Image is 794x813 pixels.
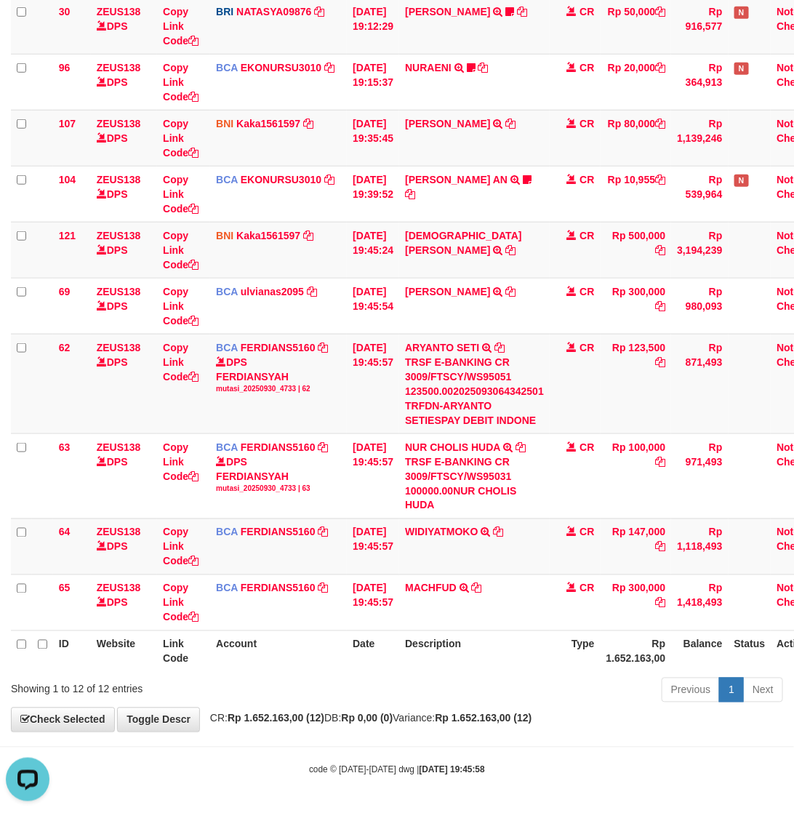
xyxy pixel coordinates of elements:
td: Rp 300,000 [601,278,672,334]
td: DPS [91,222,157,278]
a: FERDIANS5160 [241,441,316,453]
span: CR [580,526,594,538]
span: 62 [59,342,71,353]
td: Rp 1,118,493 [671,518,728,574]
a: NATASYA09876 [236,6,311,17]
td: Rp 980,093 [671,278,728,334]
span: CR [580,174,594,185]
a: Copy Link Code [163,62,198,103]
a: 1 [719,678,744,702]
td: Rp 1,418,493 [671,574,728,630]
small: code © [DATE]-[DATE] dwg | [309,765,485,775]
a: Copy EKONURSU3010 to clipboard [324,62,334,73]
td: Rp 1,139,246 [671,110,728,166]
a: Copy MUHAMMAD AFIFUDIN to clipboard [506,244,516,256]
a: Copy Link Code [163,441,198,482]
th: Link Code [157,630,210,672]
a: [PERSON_NAME] [405,6,490,17]
span: 69 [59,286,71,297]
a: Copy WIDIYATMOKO to clipboard [493,526,503,538]
td: Rp 500,000 [601,222,672,278]
a: ZEUS138 [97,526,141,538]
th: Website [91,630,157,672]
td: DPS [91,278,157,334]
a: Copy FERDIANS5160 to clipboard [318,582,329,594]
a: WIDIYATMOKO [405,526,478,538]
a: Check Selected [11,708,115,732]
strong: [DATE] 19:45:58 [420,765,485,775]
a: Copy Link Code [163,118,198,159]
a: Copy Rp 500,000 to clipboard [655,244,665,256]
a: Next [743,678,783,702]
a: Copy Link Code [163,342,198,383]
a: ulvianas2095 [241,286,304,297]
a: Copy Rp 100,000 to clipboard [655,456,665,468]
a: Copy Rp 123,500 to clipboard [655,356,665,368]
a: ZEUS138 [97,342,141,353]
a: Copy FERDIANS5160 to clipboard [318,342,329,353]
span: CR [580,582,594,594]
div: DPS FERDIANSYAH [216,355,341,394]
strong: Rp 1.652.163,00 (12) [435,713,532,724]
td: [DATE] 19:35:45 [347,110,399,166]
a: ZEUS138 [97,62,141,73]
a: Copy Link Code [163,582,198,623]
td: [DATE] 19:45:54 [347,278,399,334]
th: Status [729,630,771,672]
th: Balance [671,630,728,672]
a: Copy Rp 50,000 to clipboard [655,6,665,17]
span: 107 [59,118,76,129]
span: CR [580,286,594,297]
a: [PERSON_NAME] [405,286,490,297]
span: CR [580,342,594,353]
span: CR [580,118,594,129]
a: Copy Kaka1561597 to clipboard [303,230,313,241]
a: ARYANTO SETI [405,342,479,353]
td: Rp 539,964 [671,166,728,222]
a: ZEUS138 [97,582,141,594]
span: BNI [216,230,233,241]
span: BCA [216,582,238,594]
a: ZEUS138 [97,441,141,453]
a: Copy Link Code [163,230,198,271]
td: Rp 80,000 [601,110,672,166]
a: Previous [662,678,720,702]
td: Rp 10,955 [601,166,672,222]
td: DPS [91,518,157,574]
th: Description [399,630,550,672]
span: BCA [216,526,238,538]
td: DPS [91,574,157,630]
span: BCA [216,174,238,185]
span: 63 [59,441,71,453]
th: Rp 1.652.163,00 [601,630,672,672]
td: Rp 971,493 [671,433,728,518]
a: EKONURSU3010 [241,174,321,185]
td: [DATE] 19:15:37 [347,54,399,110]
a: ZEUS138 [97,174,141,185]
a: Copy Link Code [163,174,198,215]
td: Rp 20,000 [601,54,672,110]
div: TRSF E-BANKING CR 3009/FTSCY/WS95051 123500.002025093064342501 TRFDN-ARYANTO SETIESPAY DEBIT INDONE [405,355,544,428]
a: Copy FERDIANS5160 to clipboard [318,441,329,453]
a: Copy ARYANTO SETI to clipboard [494,342,505,353]
a: FERDIANS5160 [241,526,316,538]
a: ZEUS138 [97,230,141,241]
a: Copy Rp 147,000 to clipboard [655,541,665,553]
a: [PERSON_NAME] [405,118,490,129]
a: MACHFUD [405,582,457,594]
a: FERDIANS5160 [241,342,316,353]
a: Kaka1561597 [236,230,300,241]
th: Account [210,630,347,672]
th: ID [53,630,91,672]
td: Rp 100,000 [601,433,672,518]
td: [DATE] 19:45:57 [347,433,399,518]
td: [DATE] 19:45:57 [347,334,399,433]
span: CR [580,441,594,453]
a: NUR CHOLIS HUDA [405,441,500,453]
a: Copy MACHFUD to clipboard [472,582,482,594]
a: Copy Rp 10,955 to clipboard [655,174,665,185]
td: DPS [91,54,157,110]
a: NURAENI [405,62,452,73]
span: BRI [216,6,233,17]
span: 64 [59,526,71,538]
